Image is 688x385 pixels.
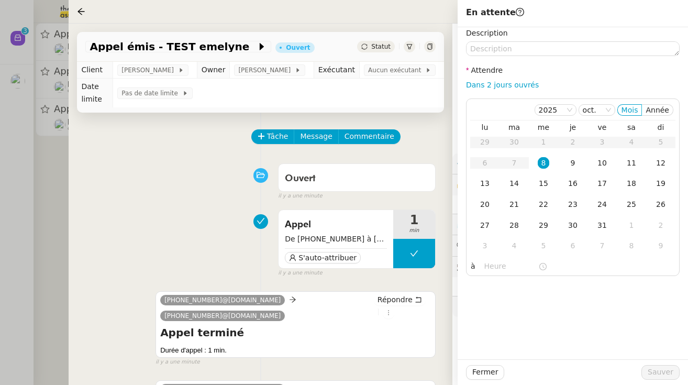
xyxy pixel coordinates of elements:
[626,199,637,210] div: 25
[470,123,500,132] th: lun.
[457,220,529,228] span: ⏲️
[500,215,529,236] td: 28/10/2025
[587,236,617,257] td: 07/11/2025
[393,226,435,235] span: min
[164,296,281,304] span: [PHONE_NUMBER]@[DOMAIN_NAME]
[641,365,680,380] button: Sauver
[587,173,617,194] td: 17/10/2025
[646,194,675,215] td: 26/10/2025
[466,66,503,74] label: Attendre
[500,194,529,215] td: 21/10/2025
[508,178,520,189] div: 14
[538,219,549,231] div: 29
[121,65,177,75] span: [PERSON_NAME]
[368,65,425,75] span: Aucun exécutant
[596,240,608,251] div: 7
[345,130,394,142] span: Commentaire
[267,130,288,142] span: Tâche
[90,41,257,52] span: Appel émis - TEST emelyne
[479,199,491,210] div: 20
[558,215,587,236] td: 30/10/2025
[567,178,579,189] div: 16
[617,173,646,194] td: 18/10/2025
[617,153,646,174] td: 11/10/2025
[160,325,431,340] h4: Appel terminé
[286,45,310,51] div: Ouvert
[558,153,587,174] td: 09/10/2025
[452,235,688,256] div: 💬Commentaires
[338,129,401,144] button: Commentaire
[500,123,529,132] th: mar.
[646,106,669,114] span: Année
[646,173,675,194] td: 19/10/2025
[452,174,688,195] div: 🔐Données client
[457,302,489,311] span: 🧴
[596,199,608,210] div: 24
[617,194,646,215] td: 25/10/2025
[466,7,524,17] span: En attente
[626,157,637,169] div: 11
[508,219,520,231] div: 28
[587,153,617,174] td: 10/10/2025
[472,366,498,378] span: Fermer
[538,157,549,169] div: 8
[587,194,617,215] td: 24/10/2025
[285,217,387,233] span: Appel
[479,240,491,251] div: 3
[617,236,646,257] td: 08/11/2025
[622,106,638,114] span: Mois
[77,79,113,107] td: Date limite
[538,240,549,251] div: 5
[238,65,294,75] span: [PERSON_NAME]
[655,199,667,210] div: 26
[393,214,435,226] span: 1
[626,219,637,231] div: 1
[371,43,391,50] span: Statut
[583,105,611,115] nz-select-item: oct.
[646,215,675,236] td: 02/11/2025
[298,252,357,263] span: S'auto-attribuer
[452,214,688,235] div: ⏲️Tâches 1:00
[567,199,579,210] div: 23
[529,173,558,194] td: 15/10/2025
[539,105,572,115] nz-select-item: 2025
[457,158,511,170] span: ⚙️
[655,157,667,169] div: 12
[655,219,667,231] div: 2
[457,179,525,191] span: 🔐
[626,178,637,189] div: 18
[121,88,182,98] span: Pas de date limite
[77,62,113,79] td: Client
[508,240,520,251] div: 4
[646,236,675,257] td: 09/11/2025
[538,199,549,210] div: 22
[470,236,500,257] td: 03/11/2025
[457,262,587,271] span: 🕵️
[655,178,667,189] div: 19
[617,123,646,132] th: sam.
[567,219,579,231] div: 30
[294,129,338,144] button: Message
[617,215,646,236] td: 01/11/2025
[278,192,322,201] span: il y a une minute
[470,215,500,236] td: 27/10/2025
[314,62,359,79] td: Exécutant
[529,215,558,236] td: 29/10/2025
[529,236,558,257] td: 05/11/2025
[567,240,579,251] div: 6
[484,260,538,272] input: Heure
[251,129,295,144] button: Tâche
[197,62,230,79] td: Owner
[538,178,549,189] div: 15
[529,123,558,132] th: mer.
[508,199,520,210] div: 21
[374,294,426,305] button: Répondre
[466,29,508,37] label: Description
[500,236,529,257] td: 04/11/2025
[285,233,387,245] span: De [PHONE_NUMBER] à [PHONE_NUMBER]
[587,123,617,132] th: ven.
[285,252,361,263] button: S'auto-attribuer
[596,178,608,189] div: 17
[470,173,500,194] td: 13/10/2025
[156,358,199,367] span: il y a une minute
